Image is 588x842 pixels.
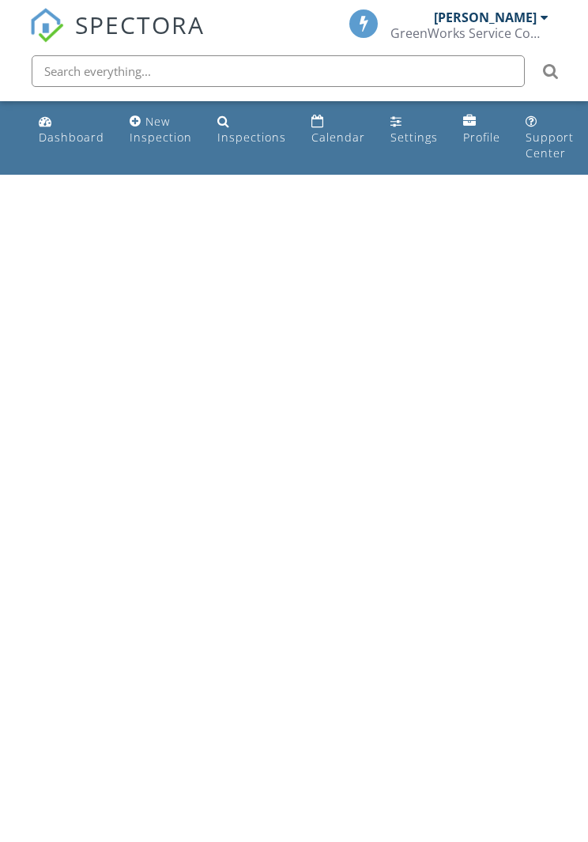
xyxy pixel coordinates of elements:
[32,55,525,87] input: Search everything...
[217,130,286,145] div: Inspections
[457,108,507,153] a: Profile
[390,130,438,145] div: Settings
[311,130,365,145] div: Calendar
[130,114,192,145] div: New Inspection
[29,8,64,43] img: The Best Home Inspection Software - Spectora
[526,130,574,160] div: Support Center
[39,130,104,145] div: Dashboard
[75,8,205,41] span: SPECTORA
[434,9,537,25] div: [PERSON_NAME]
[463,130,500,145] div: Profile
[390,25,548,41] div: GreenWorks Service Company
[123,108,198,153] a: New Inspection
[211,108,292,153] a: Inspections
[32,108,111,153] a: Dashboard
[384,108,444,153] a: Settings
[305,108,371,153] a: Calendar
[519,108,580,168] a: Support Center
[29,21,205,55] a: SPECTORA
